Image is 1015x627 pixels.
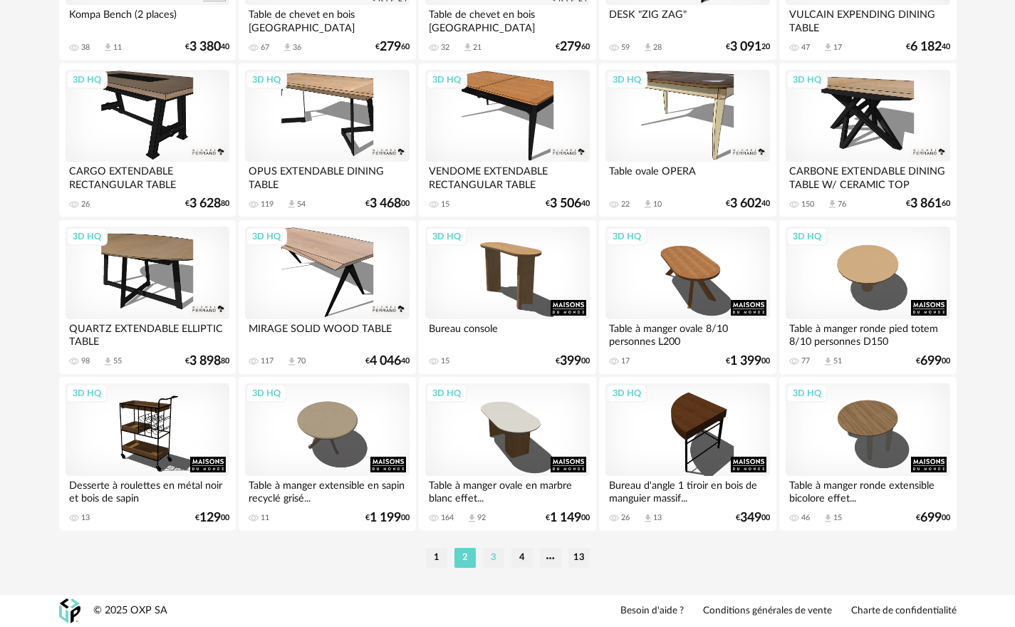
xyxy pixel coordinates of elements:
a: 3D HQ Table à manger ovale 8/10 personnes L200 17 €1 39900 [599,220,776,374]
span: 699 [920,513,942,523]
li: 13 [568,548,590,568]
li: 1 [426,548,447,568]
div: 70 [297,356,306,366]
div: 150 [801,199,814,209]
div: 3D HQ [246,384,287,403]
a: 3D HQ Table ovale OPERA 22 Download icon 10 €3 60240 [599,63,776,217]
div: € 40 [546,199,590,209]
div: € 00 [916,513,950,523]
div: 3D HQ [66,71,108,89]
span: 3 602 [730,199,761,209]
div: 3D HQ [426,384,467,403]
div: 13 [81,513,90,523]
a: Conditions générales de vente [703,605,832,618]
a: 3D HQ CARGO EXTENDABLE RECTANGULAR TABLE 26 €3 62880 [59,63,236,217]
span: Download icon [282,42,293,53]
a: 3D HQ Desserte à roulettes en métal noir et bois de sapin 13 €12900 [59,377,236,531]
div: € 80 [185,356,229,366]
div: € 40 [185,42,229,52]
div: Table ovale OPERA [605,162,769,190]
div: 98 [81,356,90,366]
span: 1 399 [730,356,761,366]
div: Kompa Bench (2 places) [66,5,229,33]
span: Download icon [462,42,473,53]
span: 1 149 [550,513,581,523]
div: 59 [621,43,630,53]
div: 51 [833,356,842,366]
span: Download icon [642,513,653,524]
span: Download icon [827,199,838,209]
span: 3 468 [370,199,401,209]
div: 38 [81,43,90,53]
div: 21 [473,43,482,53]
a: 3D HQ Table à manger ovale en marbre blanc effet... 164 Download icon 92 €1 14900 [419,377,595,531]
a: Charte de confidentialité [851,605,957,618]
span: 3 380 [189,42,221,52]
div: 3D HQ [246,227,287,246]
div: € 60 [375,42,410,52]
li: 2 [454,548,476,568]
div: 3D HQ [246,71,287,89]
div: 28 [653,43,662,53]
div: 3D HQ [426,227,467,246]
div: € 00 [556,356,590,366]
div: 3D HQ [66,384,108,403]
div: € 00 [365,199,410,209]
div: 3D HQ [786,227,828,246]
div: Table à manger ovale en marbre blanc effet... [425,476,589,504]
span: 399 [560,356,581,366]
div: € 00 [195,513,229,523]
div: € 00 [365,513,410,523]
div: QUARTZ EXTENDABLE ELLIPTIC TABLE [66,319,229,348]
div: 117 [261,356,274,366]
div: € 80 [185,199,229,209]
div: Table de chevet en bois [GEOGRAPHIC_DATA] [245,5,409,33]
div: 26 [621,513,630,523]
span: 129 [199,513,221,523]
div: € 00 [916,356,950,366]
div: 3D HQ [426,71,467,89]
span: 279 [380,42,401,52]
a: 3D HQ Bureau d'angle 1 tiroir en bois de manguier massif... 26 Download icon 13 €34900 [599,377,776,531]
a: 3D HQ Table à manger ronde extensible bicolore effet... 46 Download icon 15 €69900 [779,377,956,531]
div: € 60 [906,199,950,209]
div: 55 [113,356,122,366]
span: 3 506 [550,199,581,209]
div: 36 [293,43,301,53]
div: 46 [801,513,810,523]
div: Table à manger ronde pied totem 8/10 personnes D150 [786,319,949,348]
div: Table de chevet en bois [GEOGRAPHIC_DATA] [425,5,589,33]
div: € 20 [726,42,770,52]
span: 279 [560,42,581,52]
div: 15 [441,199,449,209]
span: 4 046 [370,356,401,366]
div: Table à manger ovale 8/10 personnes L200 [605,319,769,348]
div: 11 [113,43,122,53]
span: 3 628 [189,199,221,209]
a: 3D HQ Table à manger extensible en sapin recyclé grisé... 11 €1 19900 [239,377,415,531]
img: OXP [59,598,80,623]
div: 15 [833,513,842,523]
span: 3 861 [910,199,942,209]
a: 3D HQ MIRAGE SOLID WOOD TABLE 117 Download icon 70 €4 04640 [239,220,415,374]
div: 17 [621,356,630,366]
a: 3D HQ CARBONE EXTENDABLE DINING TABLE W/ CERAMIC TOP 150 Download icon 76 €3 86160 [779,63,956,217]
li: 3 [483,548,504,568]
div: 3D HQ [786,71,828,89]
span: 1 199 [370,513,401,523]
a: 3D HQ VENDOME EXTENDABLE RECTANGULAR TABLE 15 €3 50640 [419,63,595,217]
div: 11 [261,513,269,523]
div: 77 [801,356,810,366]
span: Download icon [467,513,477,524]
div: © 2025 OXP SA [93,604,167,618]
div: Bureau console [425,319,589,348]
div: 76 [838,199,846,209]
div: € 00 [726,356,770,366]
span: 699 [920,356,942,366]
span: Download icon [286,199,297,209]
div: MIRAGE SOLID WOOD TABLE [245,319,409,348]
div: € 00 [736,513,770,523]
div: € 00 [546,513,590,523]
span: 6 182 [910,42,942,52]
div: 13 [653,513,662,523]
